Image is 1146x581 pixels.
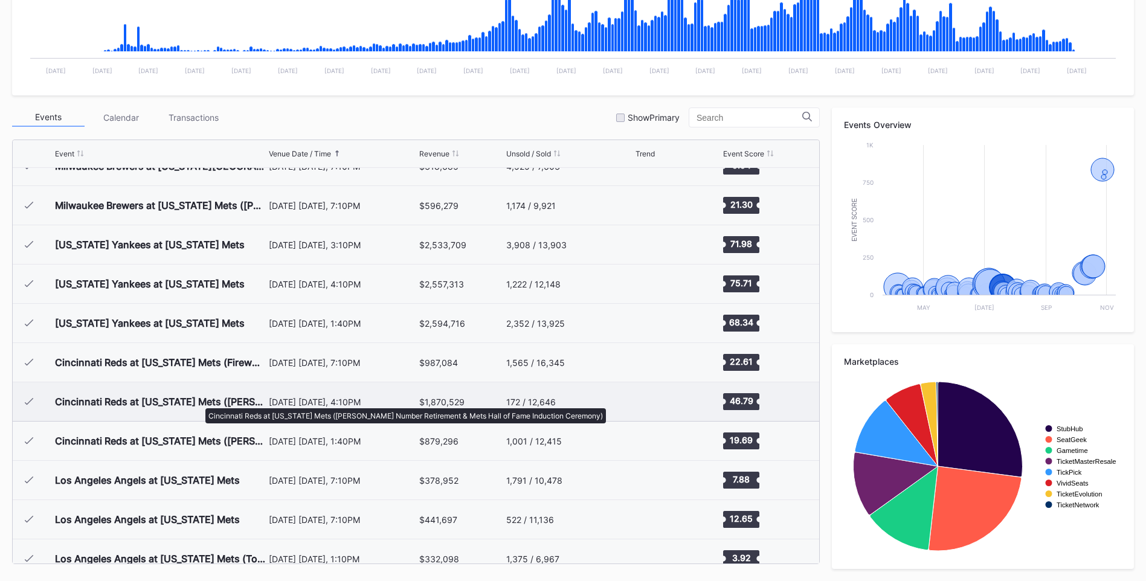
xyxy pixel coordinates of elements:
text: [DATE] [417,67,437,74]
text: 71.98 [730,239,752,249]
svg: Chart title [844,139,1122,320]
div: Venue Date / Time [269,149,331,158]
text: [DATE] [278,67,298,74]
text: [DATE] [371,67,391,74]
div: $378,952 [419,475,459,486]
text: 19.69 [730,435,753,445]
div: Los Angeles Angels at [US_STATE] Mets [55,513,240,525]
text: [DATE] [881,67,901,74]
text: 250 [863,254,874,261]
text: [DATE] [788,67,808,74]
text: SeatGeek [1057,436,1087,443]
div: $1,870,529 [419,397,465,407]
text: StubHub [1057,425,1083,432]
text: TicketNetwork [1057,501,1099,509]
text: [DATE] [231,67,251,74]
div: 172 / 12,646 [506,397,556,407]
div: $987,084 [419,358,458,368]
input: Search [697,113,802,123]
text: May [917,304,930,311]
svg: Chart title [636,544,672,574]
svg: Chart title [636,308,672,338]
svg: Chart title [844,376,1122,557]
text: 75.71 [730,278,752,288]
text: VividSeats [1057,480,1089,487]
text: 22.61 [730,356,753,367]
div: $2,557,313 [419,279,464,289]
text: [DATE] [324,67,344,74]
div: [US_STATE] Yankees at [US_STATE] Mets [55,317,245,329]
text: [DATE] [556,67,576,74]
div: Cincinnati Reds at [US_STATE] Mets (Fireworks Night) [55,356,266,368]
div: [DATE] [DATE], 3:10PM [269,240,416,250]
div: 1,222 / 12,148 [506,279,561,289]
text: [DATE] [603,67,623,74]
text: 12.65 [730,513,753,524]
div: [DATE] [DATE], 1:40PM [269,318,416,329]
text: Event Score [851,198,858,242]
svg: Chart title [636,387,672,417]
text: [DATE] [46,67,66,74]
div: Cincinnati Reds at [US_STATE] Mets ([PERSON_NAME] Number Retirement & Mets Hall of Fame Induction... [55,396,266,408]
div: Calendar [85,108,157,127]
text: 500 [863,216,874,223]
text: 7.88 [733,474,750,484]
text: [DATE] [185,67,205,74]
div: [DATE] [DATE], 4:10PM [269,397,416,407]
svg: Chart title [636,426,672,456]
text: 1k [866,141,874,149]
text: [DATE] [138,67,158,74]
div: [US_STATE] Yankees at [US_STATE] Mets [55,239,245,251]
text: 750 [863,179,874,186]
svg: Chart title [636,230,672,260]
div: $332,098 [419,554,459,564]
svg: Chart title [636,190,672,220]
text: [DATE] [463,67,483,74]
svg: Chart title [636,465,672,495]
div: $596,279 [419,201,459,211]
div: $2,533,709 [419,240,466,250]
text: TickPick [1057,469,1082,476]
div: 1,791 / 10,478 [506,475,562,486]
text: 21.30 [730,199,752,210]
text: [DATE] [742,67,762,74]
div: $879,296 [419,436,459,446]
div: Transactions [157,108,230,127]
div: Event Score [723,149,764,158]
svg: Chart title [636,504,672,534]
svg: Chart title [636,269,672,299]
div: [DATE] [DATE], 1:10PM [269,554,416,564]
text: Gametime [1057,447,1088,454]
div: Marketplaces [844,356,1122,367]
div: [DATE] [DATE], 7:10PM [269,201,416,211]
text: 0 [870,291,874,298]
div: 1,565 / 16,345 [506,358,565,368]
div: Los Angeles Angels at [US_STATE] Mets (Topps Baseball Cards Giveaway) [55,553,266,565]
text: [DATE] [510,67,530,74]
text: [DATE] [92,67,112,74]
div: Revenue [419,149,449,158]
div: 522 / 11,136 [506,515,554,525]
div: Events [12,108,85,127]
div: 1,375 / 6,967 [506,554,559,564]
text: TicketEvolution [1057,490,1102,498]
div: Cincinnati Reds at [US_STATE] Mets ([PERSON_NAME] Bobblehead Giveaway) [55,435,266,447]
div: Event [55,149,74,158]
div: [DATE] [DATE], 7:10PM [269,515,416,525]
text: Nov [1100,304,1114,311]
div: 1,001 / 12,415 [506,436,562,446]
text: 3.92 [732,553,750,563]
div: [DATE] [DATE], 7:10PM [269,475,416,486]
div: [DATE] [DATE], 4:10PM [269,279,416,289]
text: [DATE] [1067,67,1087,74]
div: $441,697 [419,515,457,525]
div: 2,352 / 13,925 [506,318,565,329]
text: 68.34 [729,317,753,327]
div: [US_STATE] Yankees at [US_STATE] Mets [55,278,245,290]
text: [DATE] [695,67,715,74]
div: 1,174 / 9,921 [506,201,556,211]
div: Unsold / Sold [506,149,551,158]
div: 3,908 / 13,903 [506,240,567,250]
text: [DATE] [649,67,669,74]
svg: Chart title [636,347,672,377]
